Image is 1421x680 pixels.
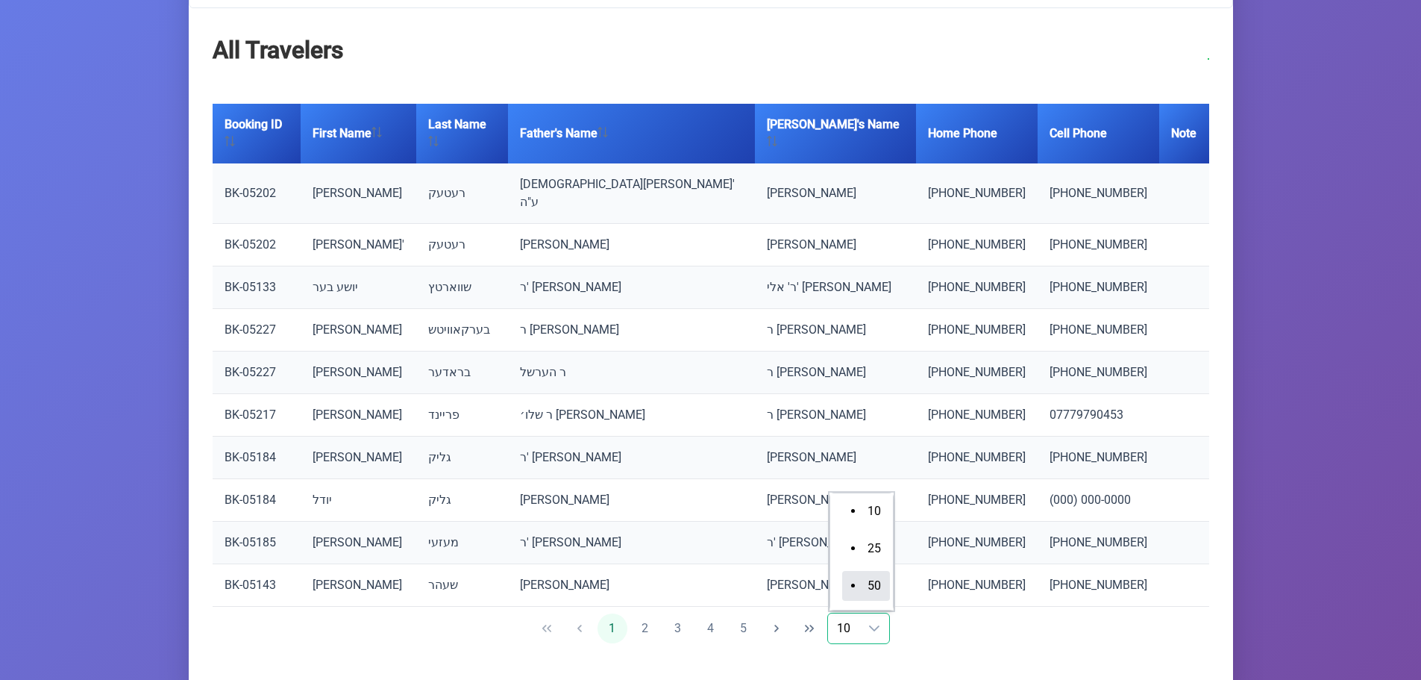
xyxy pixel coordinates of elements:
[755,522,917,564] td: ר' [PERSON_NAME]
[225,535,276,549] a: BK-05185
[301,163,416,224] td: [PERSON_NAME]
[301,104,416,163] th: First Name
[508,394,755,437] td: ר שלו׳ [PERSON_NAME]
[301,266,416,309] td: יושע בער
[1038,522,1159,564] td: [PHONE_NUMBER]
[213,32,343,68] h2: All Travelers
[1159,104,1208,163] th: Note
[755,309,917,352] td: ר [PERSON_NAME]
[1038,163,1159,224] td: [PHONE_NUMBER]
[842,571,890,601] li: 50
[916,522,1038,564] td: [PHONE_NUMBER]
[225,450,276,464] a: BK-05184
[868,578,881,593] span: 50
[225,365,276,379] a: BK-05227
[1038,224,1159,266] td: [PHONE_NUMBER]
[508,309,755,352] td: ר [PERSON_NAME]
[301,394,416,437] td: [PERSON_NAME]
[225,186,276,200] a: BK-05202
[663,614,693,643] button: 3
[830,493,893,610] ul: Option List
[301,437,416,479] td: [PERSON_NAME]
[301,479,416,522] td: יודל
[225,493,276,507] a: BK-05184
[416,479,508,522] td: גליק
[916,564,1038,607] td: [PHONE_NUMBER]
[416,266,508,309] td: שווארטץ
[755,564,917,607] td: [PERSON_NAME]
[225,408,276,422] a: BK-05217
[508,266,755,309] td: ר' [PERSON_NAME]
[1038,564,1159,607] td: [PHONE_NUMBER]
[1038,352,1159,394] td: [PHONE_NUMBER]
[755,437,917,479] td: [PERSON_NAME]
[842,534,890,564] li: 25
[508,437,755,479] td: ר' [PERSON_NAME]
[755,163,917,224] td: [PERSON_NAME]
[630,614,660,643] button: 2
[794,614,824,643] button: Last Page
[225,280,276,294] a: BK-05133
[1038,394,1159,437] td: 07779790453
[416,104,508,163] th: Last Name
[508,479,755,522] td: [PERSON_NAME]
[755,479,917,522] td: [PERSON_NAME]
[916,352,1038,394] td: [PHONE_NUMBER]
[416,163,508,224] td: רעטעק
[416,564,508,607] td: שעהר
[508,104,755,163] th: Father's Name
[225,578,276,592] a: BK-05143
[225,237,276,252] a: BK-05202
[1038,266,1159,309] td: [PHONE_NUMBER]
[301,309,416,352] td: [PERSON_NAME]
[225,322,276,337] a: BK-05227
[301,522,416,564] td: [PERSON_NAME]
[762,614,791,643] button: Next Page
[597,614,627,643] button: 1
[213,104,301,163] th: Booking ID
[755,104,917,163] th: [PERSON_NAME]'s Name
[416,437,508,479] td: גליק
[916,309,1038,352] td: [PHONE_NUMBER]
[508,352,755,394] td: ר הערשל
[416,352,508,394] td: בראדער
[916,224,1038,266] td: [PHONE_NUMBER]
[508,522,755,564] td: ר' [PERSON_NAME]
[916,163,1038,224] td: [PHONE_NUMBER]
[868,504,881,518] span: 10
[868,541,881,555] span: 25
[1038,309,1159,352] td: [PHONE_NUMBER]
[916,479,1038,522] td: [PHONE_NUMBER]
[508,163,755,224] td: [DEMOGRAPHIC_DATA][PERSON_NAME]' ע"ה
[859,614,889,643] div: dropdown trigger
[916,266,1038,309] td: [PHONE_NUMBER]
[301,564,416,607] td: [PERSON_NAME]
[1038,104,1159,163] th: Cell Phone
[416,309,508,352] td: בערקאוויטש
[416,394,508,437] td: פריינד
[301,352,416,394] td: [PERSON_NAME]
[416,522,508,564] td: מעזעי
[755,394,917,437] td: ר [PERSON_NAME]
[916,394,1038,437] td: [PHONE_NUMBER]
[416,224,508,266] td: רעטעק
[508,564,755,607] td: [PERSON_NAME]
[696,614,726,643] button: 4
[1038,479,1159,522] td: (000) 000-0000
[301,224,416,266] td: [PERSON_NAME]'
[916,437,1038,479] td: [PHONE_NUMBER]
[842,496,890,526] li: 10
[755,352,917,394] td: ר [PERSON_NAME]
[828,614,859,643] span: Rows per page
[1038,437,1159,479] td: [PHONE_NUMBER]
[916,104,1038,163] th: Home Phone
[755,266,917,309] td: ר' אלי' [PERSON_NAME]
[755,224,917,266] td: [PERSON_NAME]
[508,224,755,266] td: [PERSON_NAME]
[729,614,759,643] button: 5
